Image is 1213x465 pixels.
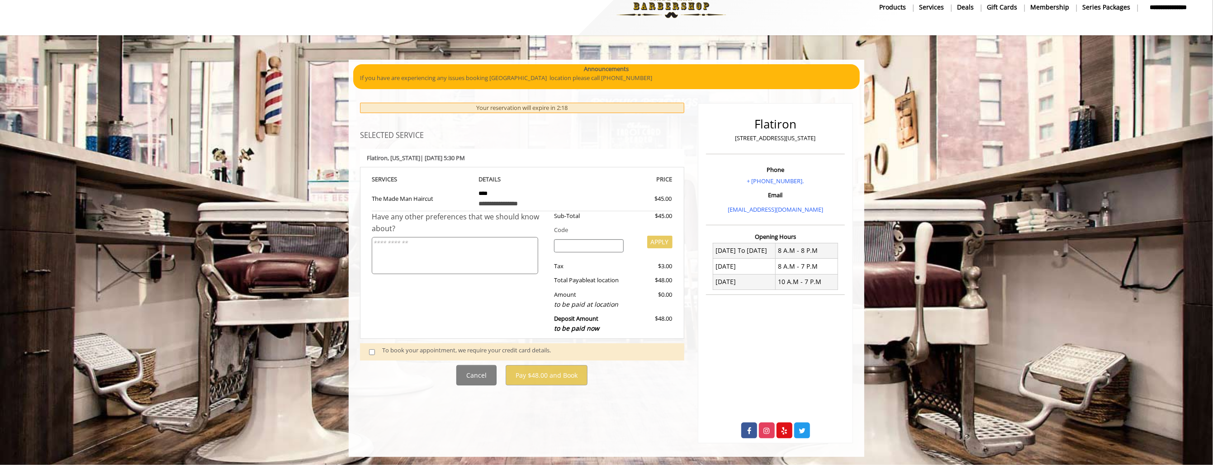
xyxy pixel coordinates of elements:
th: PRICE [572,174,673,185]
h3: Opening Hours [706,233,845,240]
b: Flatiron | [DATE] 5:30 PM [367,154,465,162]
div: $3.00 [630,261,672,271]
a: Gift cardsgift cards [981,0,1024,14]
h2: Flatiron [708,118,843,131]
span: at location [590,276,619,284]
td: 8 A.M - 7 P.M [775,259,838,274]
p: If you have are experiencing any issues booking [GEOGRAPHIC_DATA] location please call [PHONE_NUM... [360,73,853,83]
div: Sub-Total [547,211,631,221]
b: Membership [1031,2,1070,12]
button: APPLY [647,236,673,248]
span: , [US_STATE] [388,154,420,162]
div: $0.00 [630,290,672,309]
h3: Email [708,192,843,198]
div: To book your appointment, we require your credit card details. [382,346,675,358]
div: to be paid at location [554,299,624,309]
th: SERVICE [372,174,472,185]
b: gift cards [987,2,1018,12]
a: ServicesServices [913,0,951,14]
div: Code [547,225,673,235]
span: S [394,175,397,183]
td: [DATE] [713,274,776,289]
button: Pay $48.00 and Book [506,365,588,385]
div: $45.00 [622,194,672,204]
a: + [PHONE_NUMBER]. [747,177,804,185]
td: [DATE] [713,259,776,274]
a: Series packagesSeries packages [1076,0,1137,14]
td: 8 A.M - 8 P.M [775,243,838,258]
b: Services [919,2,944,12]
button: Cancel [456,365,497,385]
b: Announcements [584,64,629,74]
a: MembershipMembership [1024,0,1076,14]
a: [EMAIL_ADDRESS][DOMAIN_NAME] [728,205,823,214]
b: products [880,2,906,12]
div: $48.00 [630,314,672,333]
a: DealsDeals [951,0,981,14]
a: Productsproducts [873,0,913,14]
div: $48.00 [630,275,672,285]
div: Tax [547,261,631,271]
div: Your reservation will expire in 2:18 [360,103,684,113]
th: DETAILS [472,174,573,185]
b: Deposit Amount [554,314,599,332]
h3: Phone [708,166,843,173]
div: Amount [547,290,631,309]
div: Have any other preferences that we should know about? [372,211,547,234]
div: $45.00 [630,211,672,221]
td: [DATE] To [DATE] [713,243,776,258]
h3: SELECTED SERVICE [360,132,684,140]
div: Total Payable [547,275,631,285]
span: to be paid now [554,324,599,332]
b: Series packages [1083,2,1131,12]
p: [STREET_ADDRESS][US_STATE] [708,133,843,143]
td: The Made Man Haircut [372,185,472,211]
td: 10 A.M - 7 P.M [775,274,838,289]
b: Deals [957,2,974,12]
